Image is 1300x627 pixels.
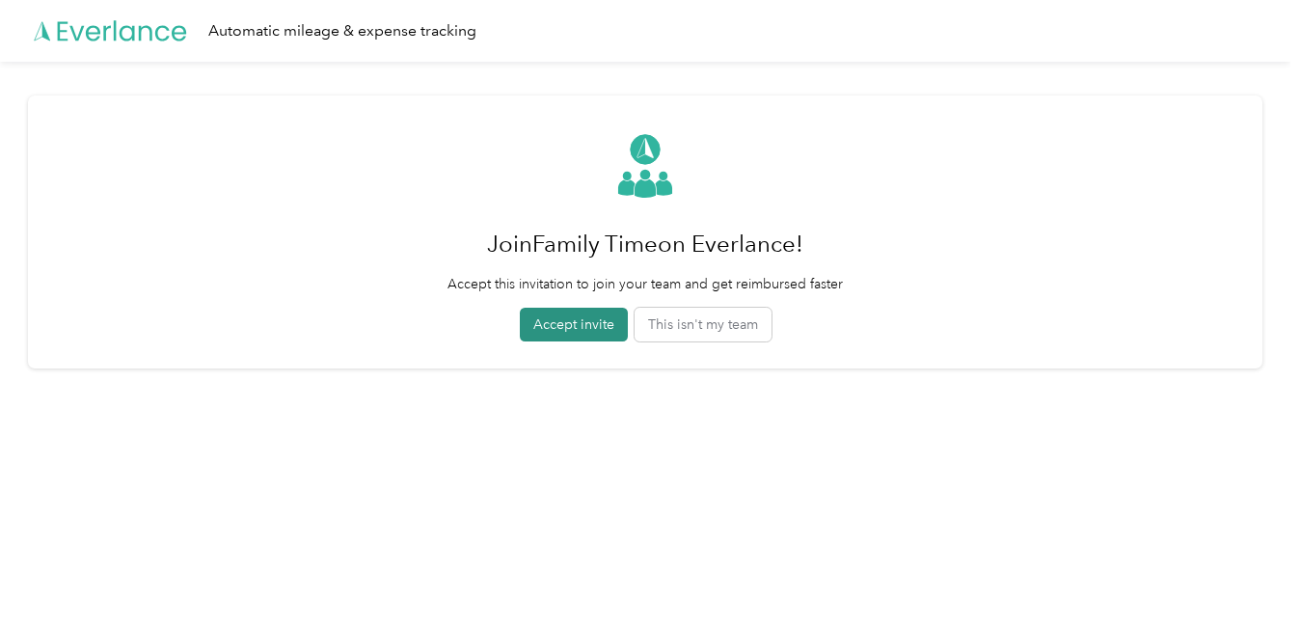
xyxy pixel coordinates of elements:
button: Accept invite [520,308,628,341]
iframe: Everlance-gr Chat Button Frame [1192,519,1300,627]
h1: Join Family Time on Everlance! [447,221,843,267]
button: This isn't my team [635,308,772,341]
p: Accept this invitation to join your team and get reimbursed faster [447,274,843,294]
div: Automatic mileage & expense tracking [208,19,476,43]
